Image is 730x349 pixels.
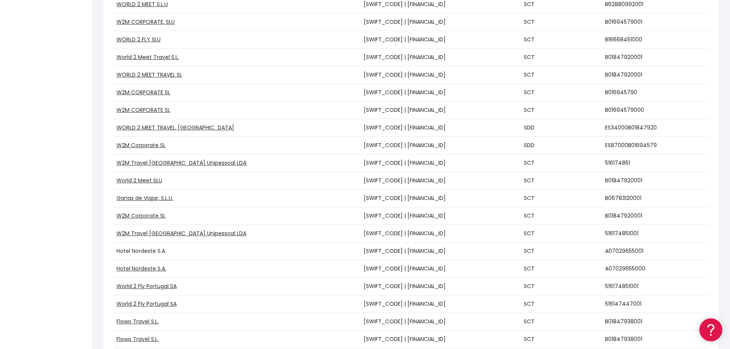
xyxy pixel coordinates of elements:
td: B01694579001 [602,13,709,31]
td: SCT [521,31,602,49]
td: ES87000B01694579 [602,137,709,154]
td: [SWIFT_CODE] | [FINANCIAL_ID] [361,31,521,49]
td: [SWIFT_CODE] | [FINANCIAL_ID] [361,295,521,313]
td: [SWIFT_CODE] | [FINANCIAL_ID] [361,313,521,331]
a: World 2 Fly Portugal SA [116,300,177,308]
a: Flowo Travel S.L. [116,335,159,343]
td: [SWIFT_CODE] | [FINANCIAL_ID] [361,190,521,207]
td: [SWIFT_CODE] | [FINANCIAL_ID] [361,172,521,190]
td: SCT [521,13,602,31]
td: SCT [521,331,602,348]
td: [SWIFT_CODE] | [FINANCIAL_ID] [361,119,521,137]
td: [SWIFT_CODE] | [FINANCIAL_ID] [361,13,521,31]
td: [SWIFT_CODE] | [FINANCIAL_ID] [361,207,521,225]
td: B01694579000 [602,102,709,119]
a: W2M Travel [GEOGRAPHIC_DATA] Unipessoal LDA [116,229,246,237]
td: SDD [521,119,602,137]
td: A07029655000 [602,260,709,278]
a: W2M Corporate SL [116,212,166,220]
td: ES34000B01847920 [602,119,709,137]
td: [SWIFT_CODE] | [FINANCIAL_ID] [361,49,521,66]
td: B01847920001 [602,172,709,190]
td: SCT [521,172,602,190]
td: A07029655001 [602,242,709,260]
a: W2M CORPORATE SL [116,88,170,96]
td: SCT [521,154,602,172]
td: [SWIFT_CODE] | [FINANCIAL_ID] [361,278,521,295]
td: [SWIFT_CODE] | [FINANCIAL_ID] [361,137,521,154]
td: [SWIFT_CODE] | [FINANCIAL_ID] [361,66,521,84]
a: WORLD 2 MEET TRAVEL, [GEOGRAPHIC_DATA] [116,124,234,131]
td: SDD [521,137,602,154]
a: Flowo Travel S.L. [116,318,159,325]
td: [SWIFT_CODE] | [FINANCIAL_ID] [361,154,521,172]
td: B01847920001 [602,66,709,84]
td: SCT [521,66,602,84]
td: [SWIFT_CODE] | [FINANCIAL_ID] [361,84,521,102]
td: [SWIFT_CODE] | [FINANCIAL_ID] [361,102,521,119]
a: Hotel Nordeste S.A. [116,247,166,255]
td: [SWIFT_CODE] | [FINANCIAL_ID] [361,260,521,278]
td: SCT [521,102,602,119]
td: 516174851001 [602,278,709,295]
td: B016945790 [602,84,709,102]
a: World 2 Meet Travel S.L. [116,53,179,61]
a: W2M CORPORATE SL [116,106,170,114]
td: B01847938001 [602,331,709,348]
td: SCT [521,225,602,242]
td: SCT [521,295,602,313]
td: 516174851 [602,154,709,172]
a: World 2 Meet SLU [116,177,162,184]
a: World 2 Fly Portugal SA [116,282,177,290]
a: WORLD 2 MEET S.L.U [116,0,168,8]
td: B06783120001 [602,190,709,207]
td: SCT [521,49,602,66]
td: SCT [521,84,602,102]
td: B16668451000 [602,31,709,49]
td: B01847920001 [602,49,709,66]
a: WORLD 2 MEET TRAVEL SL [116,71,182,79]
td: 516147447001 [602,295,709,313]
td: [SWIFT_CODE] | [FINANCIAL_ID] [361,242,521,260]
td: B01847938001 [602,313,709,331]
td: SCT [521,190,602,207]
a: Ganas de Viajar, S.L.U. [116,194,173,202]
td: SCT [521,242,602,260]
td: [SWIFT_CODE] | [FINANCIAL_ID] [361,331,521,348]
a: W2M Corporate SL [116,141,166,149]
td: SCT [521,260,602,278]
td: 516174851001 [602,225,709,242]
td: SCT [521,207,602,225]
a: WORLD 2 FLY SLU [116,36,161,43]
td: [SWIFT_CODE] | [FINANCIAL_ID] [361,225,521,242]
a: W2M CORPORATE, SLU [116,18,175,26]
a: Hotel Nordeste S.A. [116,265,166,272]
td: B01847920001 [602,207,709,225]
a: W2M Travel [GEOGRAPHIC_DATA] Unipessoal LDA [116,159,246,167]
td: SCT [521,278,602,295]
td: SCT [521,313,602,331]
